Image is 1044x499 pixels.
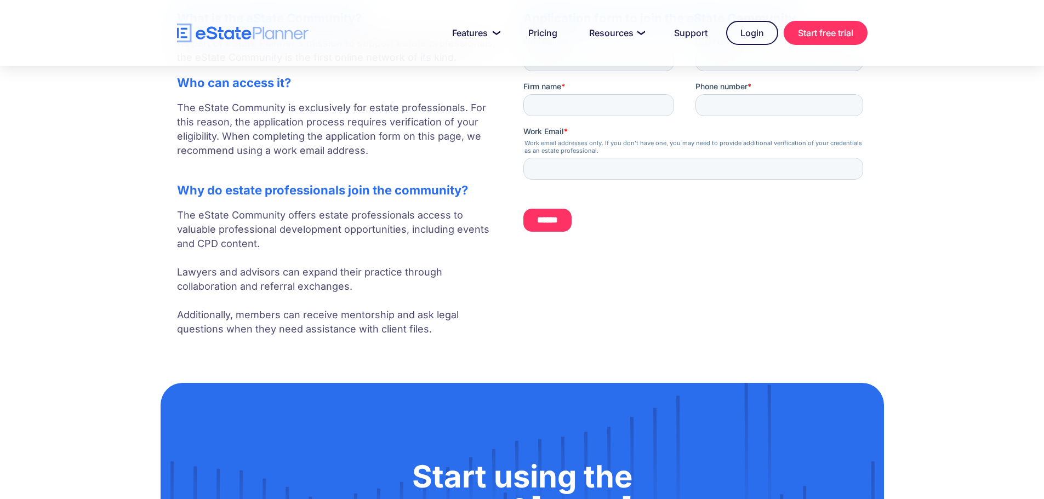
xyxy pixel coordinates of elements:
[177,24,309,43] a: home
[177,208,501,336] p: The eState Community offers estate professionals access to valuable professional development oppo...
[523,36,868,241] iframe: Form 0
[177,183,501,197] h2: Why do estate professionals join the community?
[726,21,778,45] a: Login
[515,22,571,44] a: Pricing
[784,21,868,45] a: Start free trial
[576,22,655,44] a: Resources
[661,22,721,44] a: Support
[439,22,510,44] a: Features
[177,76,501,90] h2: Who can access it?
[177,101,501,172] p: The eState Community is exclusively for estate professionals. For this reason, the application pr...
